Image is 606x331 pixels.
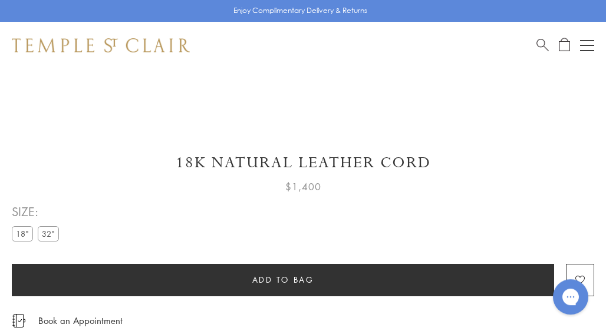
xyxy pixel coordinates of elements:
[580,39,594,53] button: Open navigation
[547,276,594,319] iframe: Gorgias live chat messenger
[252,274,314,287] span: Add to bag
[12,39,190,53] img: Temple St. Clair
[12,153,594,174] h1: 18K Natural Leather Cord
[536,38,549,53] a: Search
[38,315,123,327] a: Book an Appointment
[233,5,367,17] p: Enjoy Complimentary Delivery & Returns
[12,227,33,241] label: 18"
[559,38,570,53] a: Open Shopping Bag
[285,180,321,195] span: $1,400
[12,315,26,328] img: icon_appointment.svg
[38,227,59,241] label: 32"
[12,264,554,297] button: Add to bag
[12,203,64,222] span: SIZE:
